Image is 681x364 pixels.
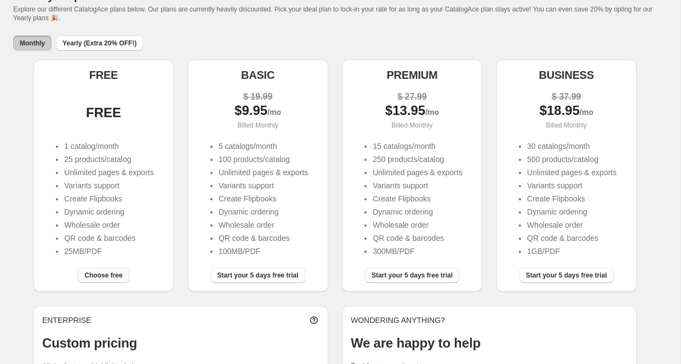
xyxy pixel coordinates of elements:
button: Start your 5 days free trial [519,268,614,283]
li: 25MB/PDF [64,246,153,257]
button: Yearly (Extra 20% OFF!) [56,36,143,51]
li: 25 products/catalog [64,154,153,165]
span: Start your 5 days free trial [371,271,453,280]
li: 100MB/PDF [219,246,308,257]
li: 500 products/catalog [527,154,616,165]
li: 30 catalogs/month [527,141,616,152]
div: $ 37.99 [505,91,628,102]
p: Billed Monthly [351,120,473,131]
li: Create Flipbooks [219,193,308,204]
li: Create Flipbooks [527,193,616,204]
p: We are happy to help [351,334,628,352]
button: Start your 5 days free trial [211,268,305,283]
li: 15 catalogs/month [373,141,462,152]
p: WONDERING ANYTHING? [351,315,628,326]
li: Unlimited pages & exports [527,167,616,178]
li: Wholesale order [219,219,308,230]
li: QR code & barcodes [373,233,462,244]
p: Billed Monthly [505,120,628,131]
li: Dynamic ordering [527,206,616,217]
li: QR code & barcodes [64,233,153,244]
li: Variants support [219,180,308,191]
li: Unlimited pages & exports [219,167,308,178]
span: /mo [267,108,281,117]
span: /mo [580,108,593,117]
p: ENTERPRISE [42,315,91,326]
li: Variants support [373,180,462,191]
li: Wholesale order [373,219,462,230]
span: Choose free [84,271,122,280]
span: Yearly (Extra 20% OFF!) [62,39,136,48]
li: Variants support [64,180,153,191]
li: Unlimited pages & exports [64,167,153,178]
li: 250 products/catalog [373,154,462,165]
button: Start your 5 days free trial [365,268,459,283]
li: 100 products/catalog [219,154,308,165]
span: /mo [425,108,439,117]
span: Start your 5 days free trial [218,271,299,280]
li: Create Flipbooks [373,193,462,204]
h5: FREE [89,68,118,82]
li: QR code & barcodes [219,233,308,244]
li: 1GB/PDF [527,246,616,257]
p: Billed Monthly [197,120,319,131]
span: Start your 5 days free trial [526,271,607,280]
li: 1 catalog/month [64,141,153,152]
li: Unlimited pages & exports [373,167,462,178]
li: Wholesale order [64,219,153,230]
li: Dynamic ordering [219,206,308,217]
li: Dynamic ordering [64,206,153,217]
div: FREE [42,107,165,118]
li: QR code & barcodes [527,233,616,244]
h5: PREMIUM [387,68,438,82]
span: Monthly [20,39,45,48]
span: Explore our different CatalogAce plans below. Our plans are currently heavily discounted. Pick yo... [13,5,653,22]
button: Monthly [13,36,51,51]
li: Create Flipbooks [64,193,153,204]
li: Wholesale order [527,219,616,230]
p: Custom pricing [42,334,319,352]
h5: BASIC [241,68,274,82]
li: 300MB/PDF [373,246,462,257]
div: $ 27.99 [351,91,473,102]
h5: BUSINESS [539,68,594,82]
li: Variants support [527,180,616,191]
div: $ 13.95 [351,105,473,118]
li: Dynamic ordering [373,206,462,217]
div: $ 19.99 [197,91,319,102]
button: Choose free [78,268,129,283]
li: 5 catalogs/month [219,141,308,152]
div: $ 18.95 [505,105,628,118]
div: $ 9.95 [197,105,319,118]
